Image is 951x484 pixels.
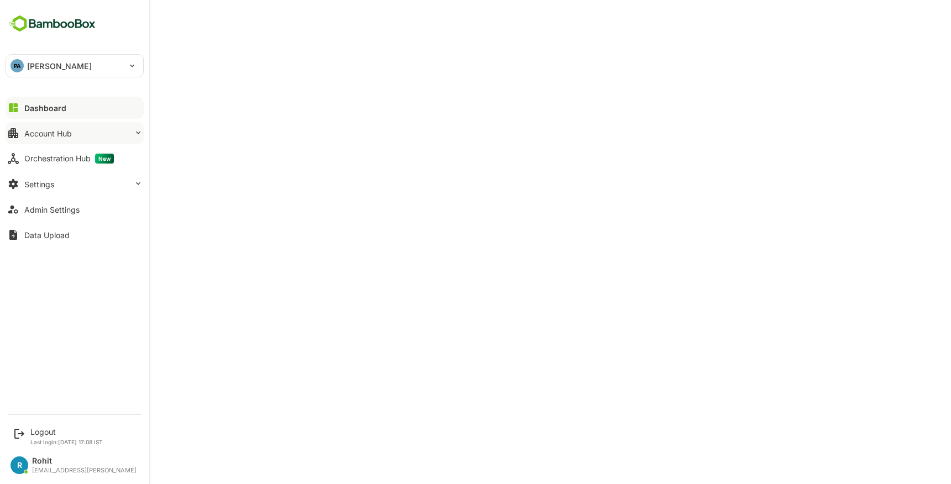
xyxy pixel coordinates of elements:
button: Settings [6,173,144,195]
p: Last login: [DATE] 17:08 IST [30,439,103,445]
p: [PERSON_NAME] [27,60,92,72]
button: Admin Settings [6,198,144,220]
div: [EMAIL_ADDRESS][PERSON_NAME] [32,467,137,474]
span: New [95,154,114,164]
div: Rohit [32,456,137,466]
button: Dashboard [6,97,144,119]
img: BambooboxFullLogoMark.5f36c76dfaba33ec1ec1367b70bb1252.svg [6,13,99,34]
div: PA[PERSON_NAME] [6,55,143,77]
div: Admin Settings [24,205,80,214]
div: Orchestration Hub [24,154,114,164]
div: PA [11,59,24,72]
div: Data Upload [24,230,70,240]
div: R [11,456,28,474]
div: Account Hub [24,129,72,138]
button: Data Upload [6,224,144,246]
div: Logout [30,427,103,436]
div: Settings [24,180,54,189]
div: Dashboard [24,103,66,113]
button: Account Hub [6,122,144,144]
button: Orchestration HubNew [6,148,144,170]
